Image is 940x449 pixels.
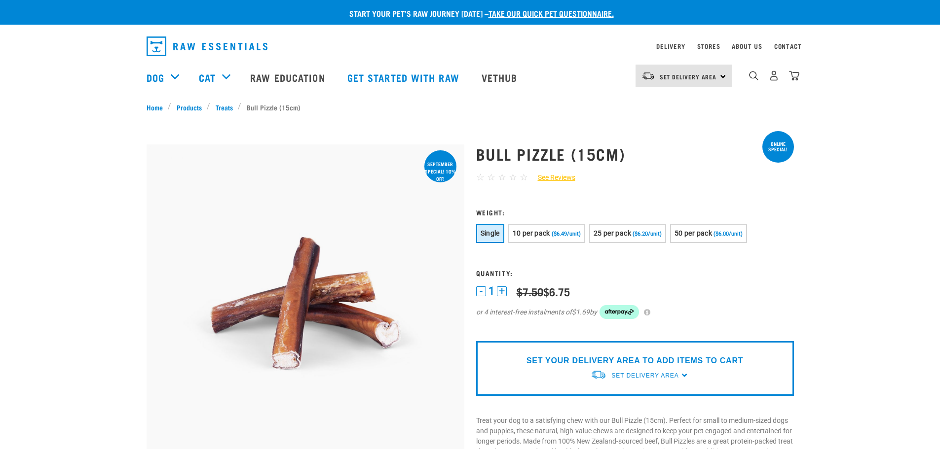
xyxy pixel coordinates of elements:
h3: Quantity: [476,269,794,276]
a: take our quick pet questionnaire. [489,11,614,15]
span: 25 per pack [594,229,631,237]
span: 10 per pack [513,229,550,237]
button: 25 per pack ($6.20/unit) [589,224,666,243]
a: Raw Education [240,58,337,97]
span: ($6.20/unit) [633,231,662,237]
nav: dropdown navigation [139,33,802,60]
span: ☆ [487,172,495,183]
span: ($6.49/unit) [552,231,581,237]
strike: $7.50 [517,288,543,294]
span: ☆ [509,172,517,183]
button: + [497,286,507,296]
span: $1.69 [572,307,590,317]
span: Set Delivery Area [660,75,717,78]
a: Delivery [656,44,685,48]
a: About Us [732,44,762,48]
p: SET YOUR DELIVERY AREA TO ADD ITEMS TO CART [526,355,743,367]
span: 50 per pack [675,229,712,237]
span: Set Delivery Area [611,372,678,379]
a: Stores [697,44,720,48]
div: or 4 interest-free instalments of by [476,305,794,319]
button: 10 per pack ($6.49/unit) [508,224,585,243]
a: Dog [147,70,164,85]
button: Single [476,224,504,243]
div: $6.75 [517,285,570,298]
a: Vethub [472,58,530,97]
span: ☆ [476,172,485,183]
img: van-moving.png [641,71,655,80]
button: - [476,286,486,296]
span: ($6.00/unit) [714,231,743,237]
img: van-moving.png [591,370,606,380]
button: 50 per pack ($6.00/unit) [670,224,747,243]
a: See Reviews [528,173,575,183]
img: user.png [769,70,779,81]
a: Home [147,102,168,112]
span: ☆ [498,172,506,183]
span: 1 [489,286,494,296]
h1: Bull Pizzle (15cm) [476,145,794,163]
a: Contact [774,44,802,48]
img: home-icon@2x.png [789,70,799,81]
span: Single [481,229,500,237]
img: Raw Essentials Logo [147,36,267,56]
a: Products [171,102,207,112]
h3: Weight: [476,208,794,216]
a: Get started with Raw [338,58,472,97]
span: ☆ [520,172,528,183]
img: home-icon-1@2x.png [749,71,758,80]
a: Treats [210,102,238,112]
nav: breadcrumbs [147,102,794,112]
img: Afterpay [600,305,639,319]
a: Cat [199,70,216,85]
